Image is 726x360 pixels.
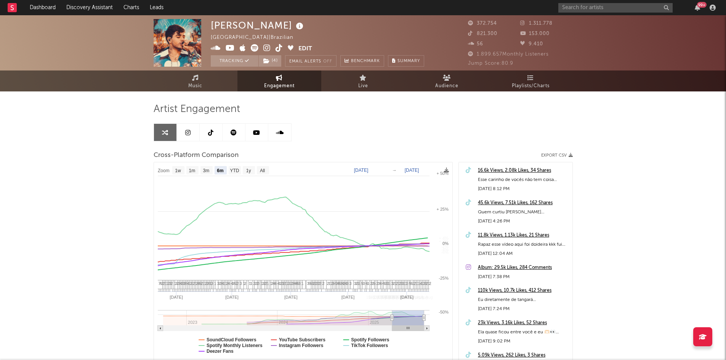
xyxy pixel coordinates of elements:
[468,61,513,66] span: Jump Score: 80.9
[412,295,424,299] text: 7. Aug
[401,281,403,286] span: 3
[282,281,284,286] span: 3
[202,281,205,286] span: 1
[244,281,247,286] span: 2
[168,281,170,286] span: 2
[284,295,297,299] text: [DATE]
[397,281,400,286] span: 1
[256,281,259,286] span: 2
[393,281,395,286] span: 2
[271,281,274,286] span: 3
[225,295,239,299] text: [DATE]
[330,281,332,286] span: 1
[370,281,373,286] span: 2
[478,240,569,249] div: Rapaz esse vídeo aqui foi doideira kkk fui [PERSON_NAME] SP para os pombos cagarem na minha cabeç...
[387,281,389,286] span: 3
[318,281,320,286] span: 2
[367,281,370,286] span: 1
[442,241,449,246] text: 0%
[188,82,202,91] span: Music
[354,281,356,286] span: 3
[159,281,161,286] span: 7
[341,295,354,299] text: [DATE]
[373,281,376,286] span: 5
[307,281,309,286] span: 3
[158,168,170,173] text: Zoom
[425,281,427,286] span: 3
[288,281,290,286] span: 3
[478,263,569,272] a: Album: 29.5k Likes, 284 Comments
[201,281,203,286] span: 2
[321,70,405,91] a: Live
[478,249,569,258] div: [DATE] 12:04 AM
[342,281,344,286] span: 4
[417,281,419,286] span: 1
[207,281,209,286] span: 2
[230,168,239,173] text: YTD
[297,281,299,286] span: 5
[246,168,251,173] text: 1y
[397,59,420,63] span: Summary
[468,21,497,26] span: 372.754
[420,281,422,286] span: 4
[183,281,185,286] span: 3
[358,82,368,91] span: Live
[208,281,210,286] span: 4
[240,281,242,286] span: 3
[286,281,288,286] span: 1
[270,281,272,286] span: 1
[402,281,404,286] span: 3
[232,281,235,286] span: 3
[319,281,322,286] span: 2
[207,337,256,342] text: SoundCloud Followers
[478,351,569,360] a: 5.09k Views, 262 Likes, 3 Shares
[478,208,569,217] div: Quem curtiu [PERSON_NAME] [PERSON_NAME] #indicios ❤️
[226,281,229,286] span: 2
[363,281,365,286] span: 3
[439,310,449,314] text: -50%
[405,70,489,91] a: Audience
[259,55,281,67] button: (4)
[175,281,178,286] span: 3
[264,82,295,91] span: Engagement
[381,295,401,299] text: 24. [DATE]
[169,281,171,286] span: 3
[277,281,280,286] span: 4
[366,281,368,286] span: 6
[439,276,449,280] text: -25%
[195,281,197,286] span: 1
[262,281,264,286] span: 3
[279,281,281,286] span: 1
[520,21,553,26] span: 1.311.778
[343,281,346,286] span: 2
[222,281,224,286] span: 4
[190,281,192,286] span: 3
[273,281,275,286] span: 4
[211,55,258,67] button: Tracking
[478,217,569,226] div: [DATE] 4:26 PM
[285,55,337,67] button: Email AlertsOff
[478,286,569,295] a: 110k Views, 10.7k Likes, 412 Shares
[345,281,347,286] span: 4
[478,198,569,208] a: 45.6k Views, 7.51k Likes, 162 Shares
[154,70,237,91] a: Music
[695,5,700,11] button: 99+
[334,281,337,286] span: 4
[436,171,449,176] text: + 50%
[423,281,425,286] span: 3
[203,168,209,173] text: 3m
[441,244,449,249] text: -2%
[189,281,191,286] span: 1
[478,337,569,346] div: [DATE] 9:02 PM
[358,281,361,286] span: 1
[337,281,340,286] span: 4
[322,281,325,286] span: 2
[295,281,298,286] span: 4
[697,2,707,8] div: 99 +
[441,250,449,254] text: -6%
[189,168,195,173] text: 1m
[285,281,287,286] span: 1
[264,281,266,286] span: 2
